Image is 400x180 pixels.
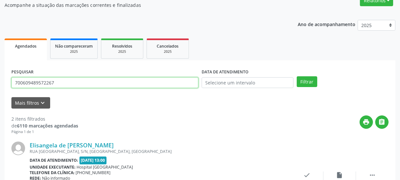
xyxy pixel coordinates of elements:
button: print [360,115,373,129]
div: 2025 [151,49,184,54]
img: img [11,142,25,155]
i: keyboard_arrow_down [39,99,47,107]
input: Nome, CNS [11,77,198,88]
button: Filtrar [297,76,317,87]
label: DATA DE ATENDIMENTO [202,67,249,77]
div: de [11,122,78,129]
i:  [379,118,386,126]
span: Cancelados [157,43,179,49]
span: Não compareceram [55,43,93,49]
div: RUA [GEOGRAPHIC_DATA], S/N, [GEOGRAPHIC_DATA], [GEOGRAPHIC_DATA] [30,149,291,154]
a: Elisangela de [PERSON_NAME] [30,142,114,149]
span: Agendados [15,43,36,49]
span: Resolvidos [112,43,132,49]
button: Mais filtroskeyboard_arrow_down [11,97,50,109]
label: PESQUISAR [11,67,34,77]
strong: 6110 marcações agendadas [17,123,78,129]
span: [PHONE_NUMBER] [76,170,111,175]
i: print [363,118,370,126]
button:  [375,115,389,129]
b: Telefone da clínica: [30,170,75,175]
i: insert_drive_file [336,172,343,179]
span: Hospital [GEOGRAPHIC_DATA] [77,164,133,170]
p: Acompanhe a situação das marcações correntes e finalizadas [5,2,278,8]
div: 2025 [55,49,93,54]
p: Ano de acompanhamento [298,20,355,28]
input: Selecione um intervalo [202,77,293,88]
div: 2 itens filtrados [11,115,78,122]
div: 2025 [106,49,138,54]
b: Unidade executante: [30,164,76,170]
span: [DATE] 13:00 [79,157,107,164]
b: Data de atendimento: [30,157,78,163]
i:  [369,172,376,179]
i: check [304,172,311,179]
div: Página 1 de 1 [11,129,78,135]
